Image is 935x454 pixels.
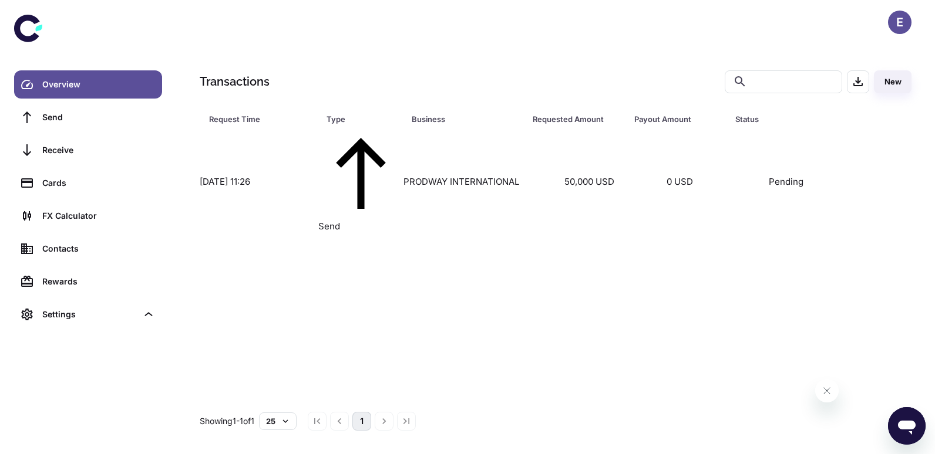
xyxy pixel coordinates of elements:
span: Payout Amount [634,111,721,127]
div: PRODWAY INTERNATIONAL [403,175,564,189]
a: Cards [14,169,162,197]
a: Receive [14,136,162,164]
iframe: Button to launch messaging window [888,407,926,445]
div: Payout Amount [634,111,706,127]
div: Settings [14,300,162,328]
button: New [874,70,912,93]
div: [DATE] 11:26 [200,175,318,189]
span: Requested Amount [533,111,620,127]
div: Rewards [42,275,155,288]
div: Receive [42,144,155,157]
iframe: Close message [815,379,839,402]
nav: pagination navigation [306,412,418,431]
a: FX Calculator [14,202,162,230]
div: Request Time [209,111,297,127]
div: Status [735,111,847,127]
span: Send [318,208,404,232]
p: Showing 1-1 of 1 [200,415,254,428]
a: Rewards [14,267,162,296]
div: Send [42,111,155,124]
span: Status [735,111,863,127]
span: Request Time [209,111,312,127]
span: Hi. Need any help? [7,8,85,18]
a: Overview [14,70,162,99]
button: page 1 [352,412,371,431]
div: 0 USD [667,175,769,189]
button: E [888,11,912,34]
a: Contacts [14,235,162,263]
span: Type [327,111,398,127]
div: Overview [42,78,155,91]
div: Contacts [42,242,155,255]
div: Type [327,111,382,127]
div: Settings [42,308,137,321]
div: 50,000 USD [564,175,667,189]
div: Cards [42,177,155,189]
div: FX Calculator [42,209,155,222]
span: Pending [769,176,803,187]
button: 25 [259,412,297,430]
h1: Transactions [200,73,270,90]
div: Requested Amount [533,111,604,127]
a: Send [14,103,162,131]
